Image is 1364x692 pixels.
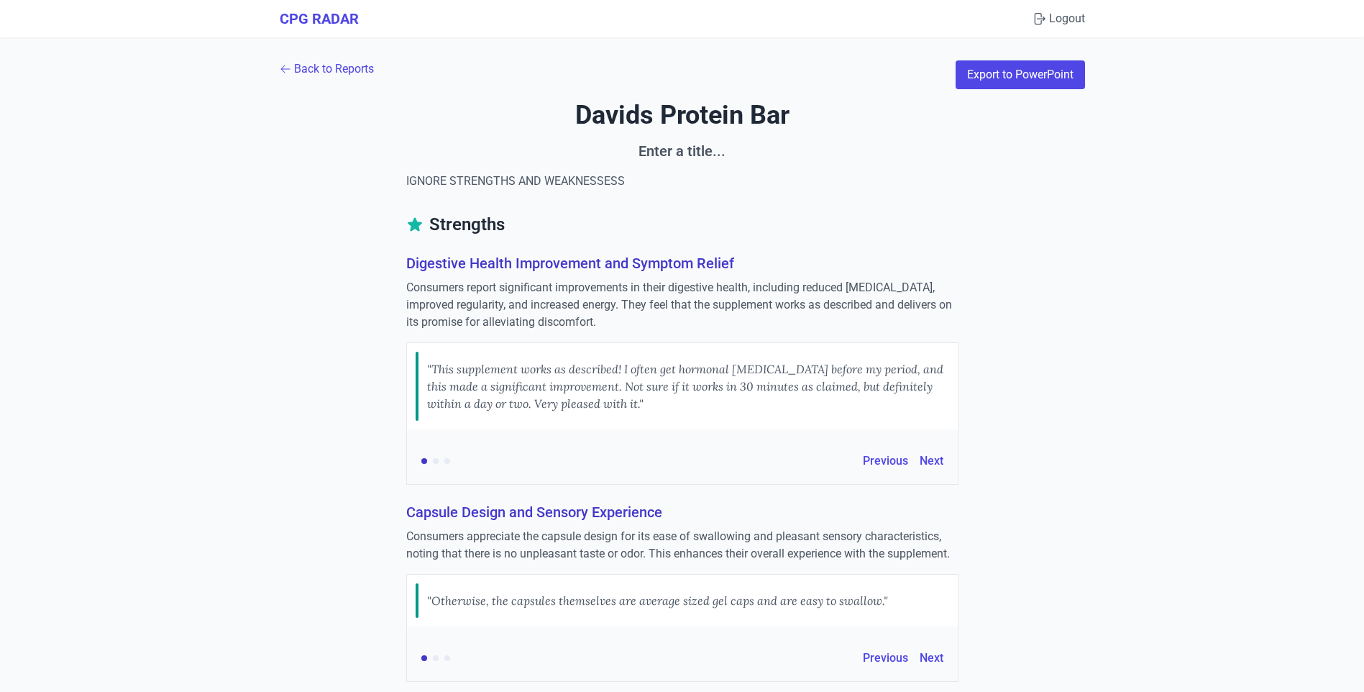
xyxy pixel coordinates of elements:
[280,60,374,78] a: Back to Reports
[863,650,908,667] button: Previous
[1032,10,1085,27] button: Logout
[406,213,958,242] h2: Strengths
[433,458,439,464] button: Evidence 2
[444,655,450,661] button: Evidence 3
[280,9,359,29] a: CPG RADAR
[406,502,958,522] h3: Capsule Design and Sensory Experience
[421,458,427,464] button: Evidence 1
[444,458,450,464] button: Evidence 3
[427,352,949,421] div: "This supplement works as described! I often get hormonal [MEDICAL_DATA] before my period, and th...
[406,253,958,273] h3: Digestive Health Improvement and Symptom Relief
[920,452,943,470] button: Next
[920,650,943,667] button: Next
[406,279,958,331] p: Consumers report significant improvements in their digestive health, including reduced [MEDICAL_D...
[863,452,908,470] button: Previous
[280,101,1085,129] h1: Davids Protein Bar
[406,141,958,161] h2: Enter a title...
[956,60,1085,89] button: Export to PowerPoint
[406,173,958,190] p: IGNORE STRENGTHS AND WEAKNESSESS
[433,655,439,661] button: Evidence 2
[421,655,427,661] button: Evidence 1
[427,583,888,618] div: "Otherwise, the capsules themselves are average sized gel caps and are easy to swallow."
[406,528,958,563] p: Consumers appreciate the capsule design for its ease of swallowing and pleasant sensory character...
